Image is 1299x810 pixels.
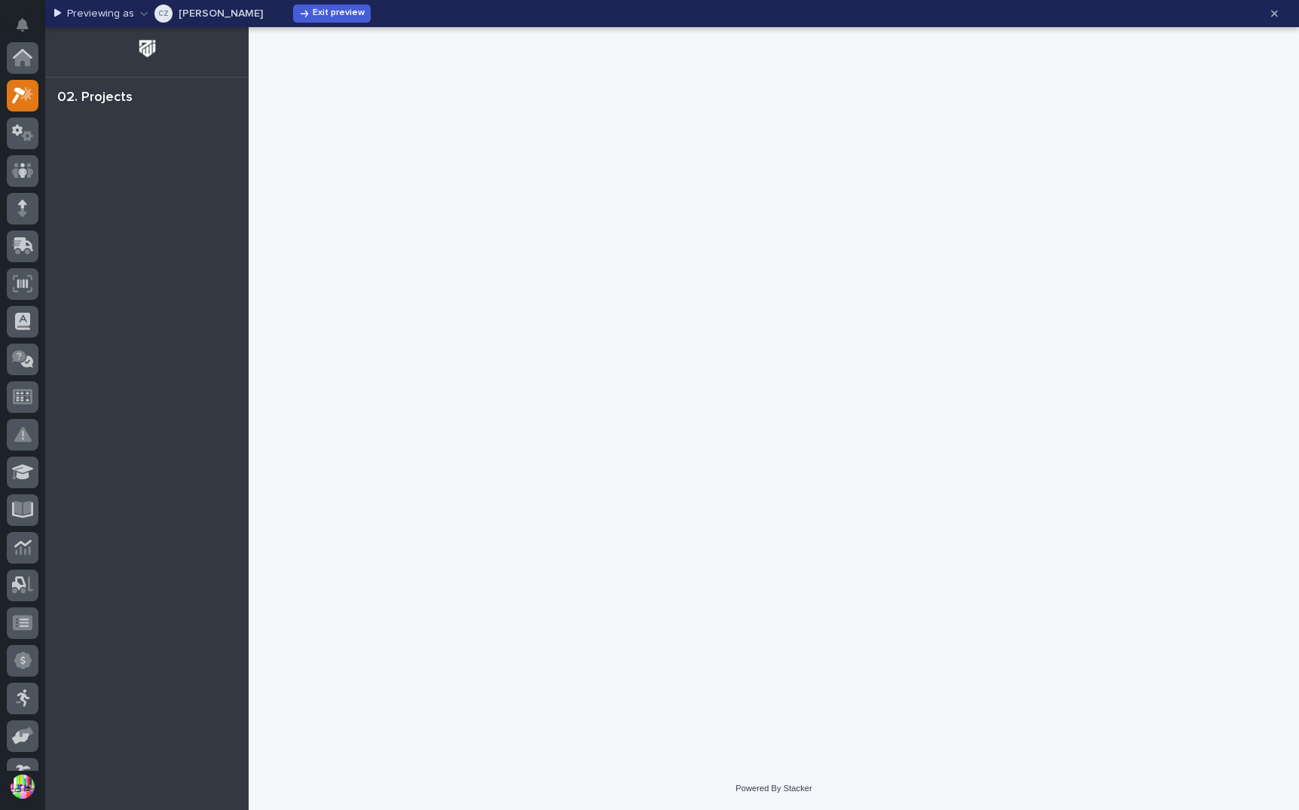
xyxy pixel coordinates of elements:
[158,5,169,23] div: Cole Ziegler
[140,2,263,26] button: Cole Ziegler[PERSON_NAME]
[19,18,38,42] div: Notifications
[45,27,249,77] a: Workspace Logo
[7,771,38,802] button: users-avatar
[133,35,161,63] img: Workspace Logo
[57,90,133,106] div: 02. Projects
[7,9,38,41] button: Notifications
[293,5,371,23] button: Exit preview
[735,784,811,793] a: Powered By Stacker
[179,8,263,19] p: [PERSON_NAME]
[67,8,134,20] p: Previewing as
[313,8,365,20] span: Exit preview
